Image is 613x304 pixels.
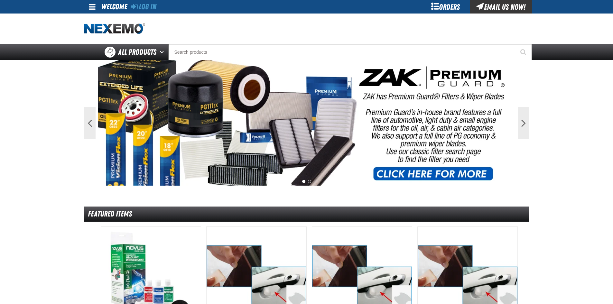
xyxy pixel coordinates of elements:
div: Featured Items [84,207,529,222]
input: Search [168,44,532,60]
button: Open All Products pages [158,44,168,60]
span: All Products [118,46,156,58]
button: 1 of 2 [302,180,305,183]
img: PG Filters & Wipers [98,60,515,186]
button: Previous [84,107,96,139]
img: Nexemo logo [84,23,145,34]
button: Next [518,107,529,139]
button: 2 of 2 [308,180,311,183]
button: Start Searching [516,44,532,60]
a: Log In [131,2,156,11]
